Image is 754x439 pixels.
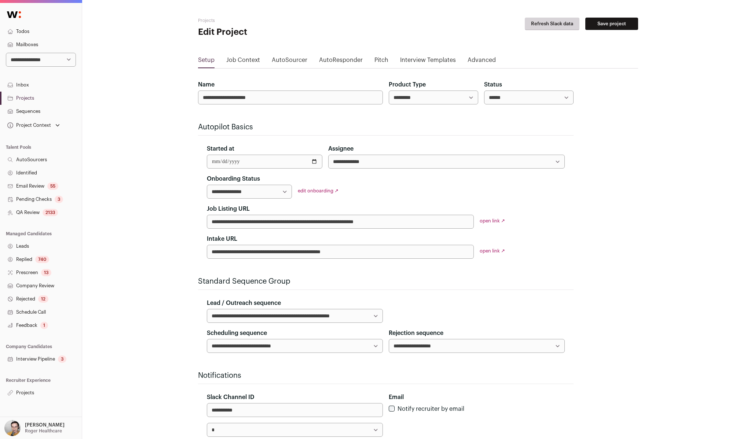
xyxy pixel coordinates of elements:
[198,276,574,287] h2: Standard Sequence Group
[207,174,260,183] label: Onboarding Status
[272,56,307,67] a: AutoSourcer
[43,209,58,216] div: 2133
[41,269,51,276] div: 13
[198,26,345,38] h1: Edit Project
[58,355,66,363] div: 3
[55,196,63,203] div: 3
[198,370,574,381] h2: Notifications
[6,122,51,128] div: Project Context
[3,420,66,436] button: Open dropdown
[207,235,237,243] label: Intake URL
[198,122,574,132] h2: Autopilot Basics
[226,56,260,67] a: Job Context
[480,248,505,253] a: open link ↗
[47,182,58,190] div: 55
[207,393,254,402] label: Slack Channel ID
[328,144,354,153] label: Assignee
[298,188,338,193] a: edit onboarding ↗
[207,204,250,213] label: Job Listing URL
[207,299,281,307] label: Lead / Outreach sequence
[480,218,505,223] a: open link ↗
[25,422,65,428] p: [PERSON_NAME]
[198,18,345,23] h2: Projects
[400,56,456,67] a: Interview Templates
[3,7,25,22] img: Wellfound
[40,322,48,329] div: 1
[389,80,426,89] label: Product Type
[484,80,502,89] label: Status
[525,18,579,30] button: Refresh Slack data
[389,329,443,337] label: Rejection sequence
[198,80,215,89] label: Name
[585,18,638,30] button: Save project
[207,329,267,337] label: Scheduling sequence
[374,56,388,67] a: Pitch
[198,56,215,67] a: Setup
[38,295,48,303] div: 12
[389,393,565,402] div: Email
[35,256,49,263] div: 740
[319,56,363,67] a: AutoResponder
[468,56,496,67] a: Advanced
[207,144,234,153] label: Started at
[4,420,21,436] img: 144000-medium_jpg
[398,406,464,412] label: Notify recruiter by email
[25,428,62,434] p: Roger Healthcare
[6,120,61,130] button: Open dropdown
